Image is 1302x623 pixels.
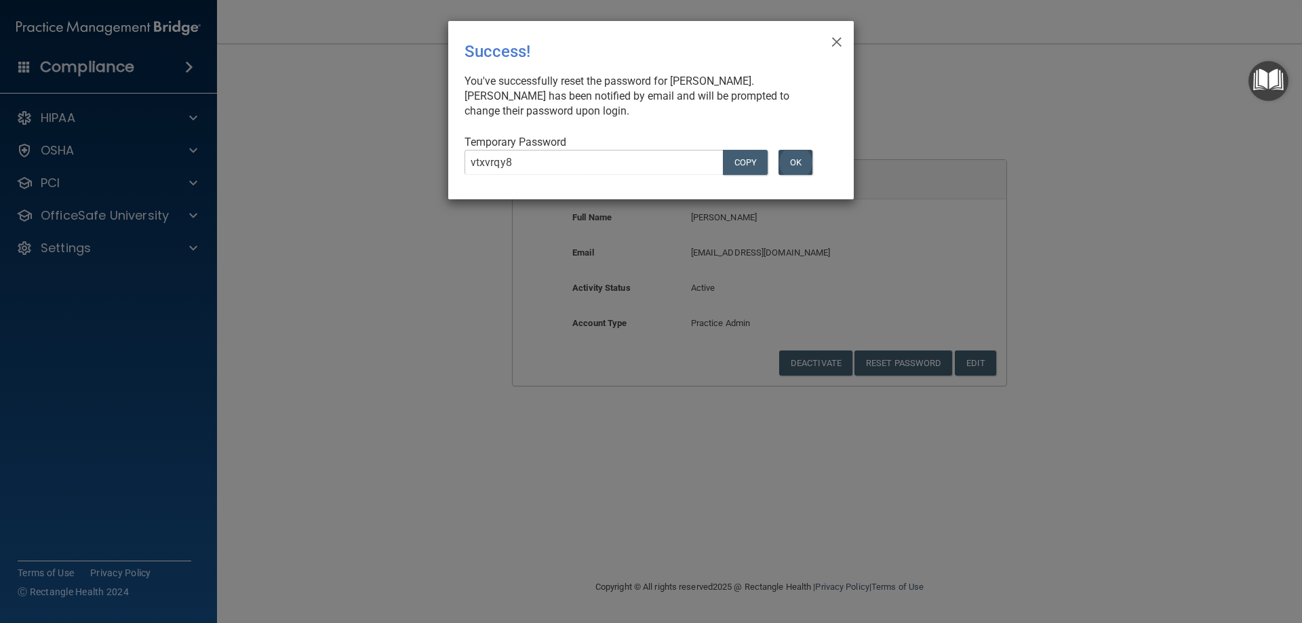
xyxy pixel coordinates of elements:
[1067,527,1286,581] iframe: Drift Widget Chat Controller
[723,150,768,175] button: COPY
[831,26,843,54] span: ×
[465,74,827,119] div: You've successfully reset the password for [PERSON_NAME]. [PERSON_NAME] has been notified by emai...
[778,150,812,175] button: OK
[1248,61,1288,101] button: Open Resource Center
[465,32,782,71] div: Success!
[465,136,566,148] span: Temporary Password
